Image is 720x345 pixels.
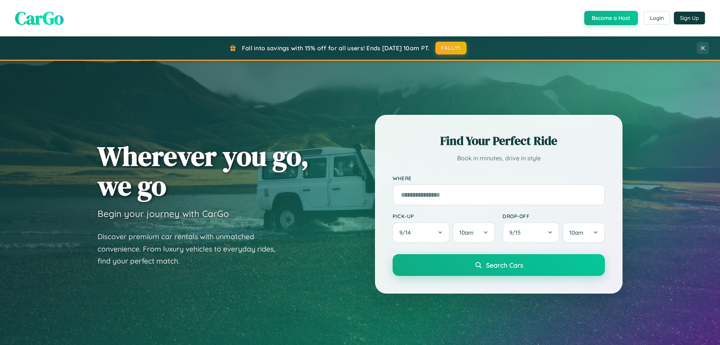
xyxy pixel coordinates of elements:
[502,222,559,243] button: 9/15
[399,229,414,236] span: 9 / 14
[242,44,430,52] span: Fall into savings with 15% off for all users! Ends [DATE] 10am PT.
[15,6,64,30] span: CarGo
[569,229,583,236] span: 10am
[97,231,285,267] p: Discover premium car rentals with unmatched convenience. From luxury vehicles to everyday rides, ...
[562,222,605,243] button: 10am
[393,213,495,219] label: Pick-up
[97,141,309,200] h1: Wherever you go, we go
[486,261,523,269] span: Search Cars
[459,229,474,236] span: 10am
[97,208,229,219] h3: Begin your journey with CarGo
[393,153,605,164] p: Book in minutes, drive in style
[393,222,450,243] button: 9/14
[435,42,467,54] button: FALL15
[502,213,605,219] label: Drop-off
[393,254,605,276] button: Search Cars
[509,229,524,236] span: 9 / 15
[643,11,670,25] button: Login
[393,133,605,149] h2: Find Your Perfect Ride
[584,11,638,25] button: Become a Host
[674,12,705,24] button: Sign Up
[393,175,605,181] label: Where
[453,222,495,243] button: 10am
